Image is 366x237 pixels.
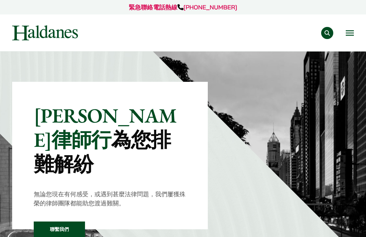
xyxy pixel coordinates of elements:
mark: 為您排難解紛 [34,127,171,177]
p: [PERSON_NAME]律師行 [34,103,186,176]
a: 聯繫我們 [34,222,85,237]
img: Logo of Haldanes [12,25,78,40]
p: 無論您現在有何感受，或遇到甚麼法律問題，我們屢獲殊榮的律師團隊都能助您渡過難關。 [34,190,186,208]
button: Open menu [346,30,354,36]
button: Search [321,27,333,39]
a: 緊急聯絡電話熱線[PHONE_NUMBER] [129,3,237,11]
